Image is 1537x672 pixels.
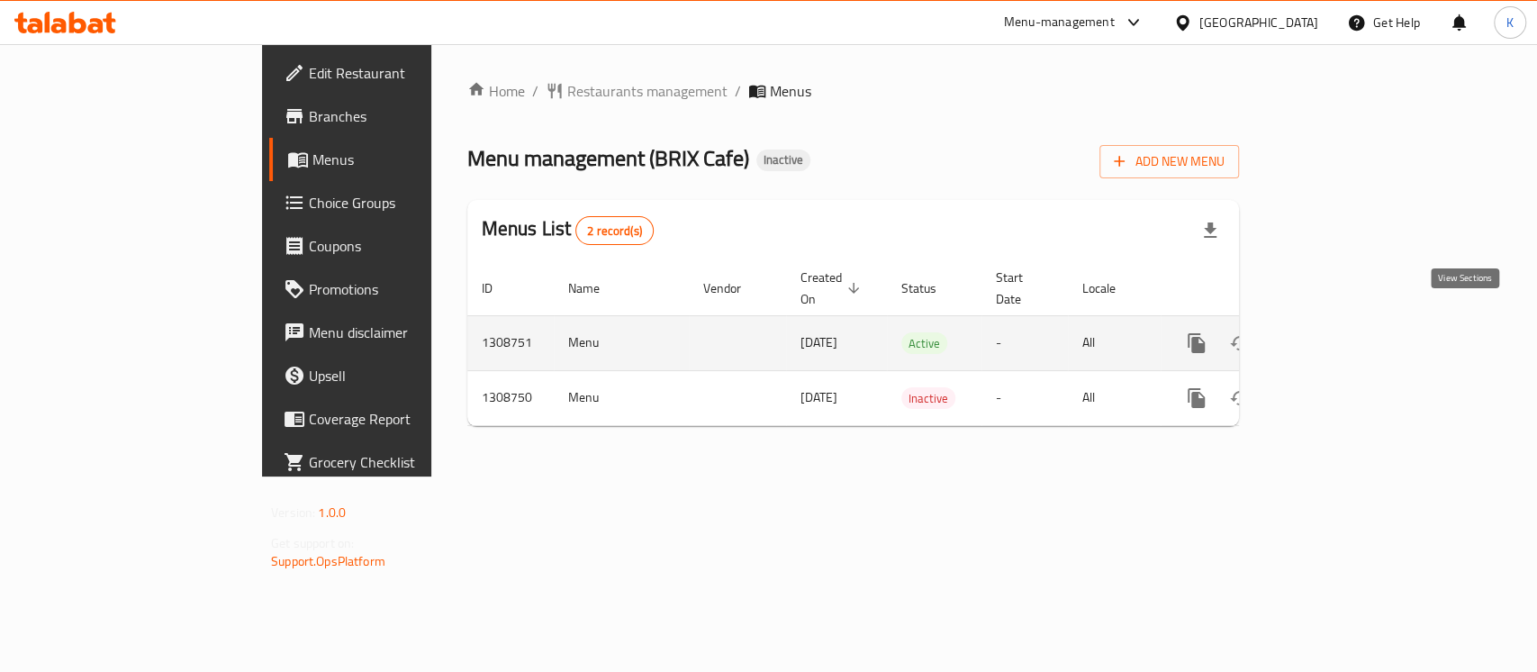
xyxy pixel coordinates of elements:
a: Branches [269,95,519,138]
div: Menu-management [1004,12,1115,33]
div: Inactive [756,150,810,171]
span: Branches [309,105,504,127]
span: Promotions [309,278,504,300]
a: Coupons [269,224,519,268]
span: Edit Restaurant [309,62,504,84]
button: more [1175,377,1218,420]
div: [GEOGRAPHIC_DATA] [1199,13,1318,32]
td: - [981,370,1068,425]
td: - [981,315,1068,370]
span: Coverage Report [309,408,504,430]
span: Grocery Checklist [309,451,504,473]
td: Menu [554,370,689,425]
div: Inactive [901,387,955,409]
a: Choice Groups [269,181,519,224]
span: K [1506,13,1514,32]
div: Active [901,332,947,354]
span: Name [568,277,623,299]
table: enhanced table [467,261,1362,426]
a: Upsell [269,354,519,397]
a: Support.OpsPlatform [271,549,385,573]
td: All [1068,315,1161,370]
div: Total records count [575,216,654,245]
span: [DATE] [800,386,837,409]
span: Active [901,333,947,354]
a: Promotions [269,268,519,311]
h2: Menus List [482,215,654,245]
span: Add New Menu [1114,150,1225,173]
span: Menu management ( BRIX Cafe ) [467,138,749,178]
span: Inactive [901,388,955,409]
li: / [735,80,741,102]
a: Coverage Report [269,397,519,440]
td: All [1068,370,1161,425]
a: Menu disclaimer [269,311,519,354]
span: Status [901,277,960,299]
span: Locale [1082,277,1139,299]
span: Created On [800,267,865,310]
span: Get support on: [271,531,354,555]
div: Export file [1189,209,1232,252]
span: Coupons [309,235,504,257]
a: Menus [269,138,519,181]
span: Menu disclaimer [309,322,504,343]
li: / [532,80,538,102]
button: Add New Menu [1099,145,1239,178]
span: Start Date [996,267,1046,310]
span: 1.0.0 [318,501,346,524]
button: Change Status [1218,377,1261,420]
a: Restaurants management [546,80,728,102]
span: Version: [271,501,315,524]
span: Menus [770,80,811,102]
span: Choice Groups [309,192,504,213]
th: Actions [1161,261,1362,316]
a: Grocery Checklist [269,440,519,484]
span: [DATE] [800,331,837,354]
span: Inactive [756,152,810,168]
span: Vendor [703,277,764,299]
span: 2 record(s) [576,222,653,240]
span: Upsell [309,365,504,386]
button: more [1175,322,1218,365]
td: Menu [554,315,689,370]
span: Menus [312,149,504,170]
span: Restaurants management [567,80,728,102]
span: ID [482,277,516,299]
nav: breadcrumb [467,80,1239,102]
a: Edit Restaurant [269,51,519,95]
